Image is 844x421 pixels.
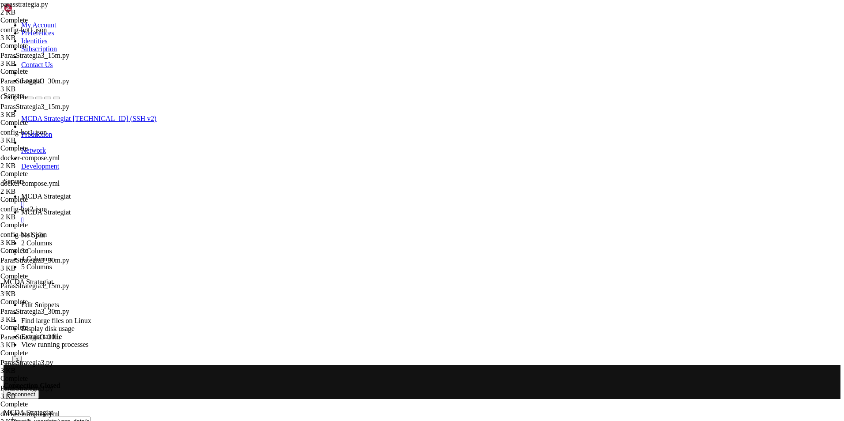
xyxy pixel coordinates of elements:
div: Complete [0,272,84,280]
div: 2 KB [0,162,84,170]
div: Complete [0,221,84,229]
div: 3 KB [0,290,84,298]
span: ParasStrategia3.py [0,359,53,366]
span: ParasStrategia3_15m.py [0,282,69,289]
span: ParasStrategia3_30m.py [0,256,84,272]
div: Complete [0,93,84,101]
div: 3 KB [0,111,84,119]
span: config-bot1.json [0,231,84,247]
div: 2 KB [0,188,84,195]
div: 2 KB [0,213,84,221]
span: ParasStrategia3.py [0,359,84,375]
span: ParasStrategia3_15m.py [0,282,84,298]
div: Complete [0,68,84,75]
div: 3 KB [0,85,84,93]
span: config-bot1.json [0,128,47,136]
span: ParasStrategia3_30m.py [0,77,84,93]
div: 3 KB [0,264,84,272]
span: ParasStrategia3_30m.py [0,256,69,264]
span: parasstrategia.py [0,0,48,8]
div: Complete [0,298,84,306]
div: 3 KB [0,367,84,375]
span: parasstrategia.py [0,0,84,16]
div: Complete [0,247,84,255]
div: 3 KB [0,136,84,144]
div: 3 KB [0,341,84,349]
span: docker-compose.yml [0,180,84,195]
div: Complete [0,195,84,203]
span: config-bot1.json [0,26,47,34]
span: ParasStrategia3_30m [0,333,60,341]
div: 3 KB [0,239,84,247]
div: Complete [0,323,84,331]
span: docker-compose.yml [0,180,60,187]
span: config-bot2.json [0,205,84,221]
span: config-bot1.json [0,128,84,144]
span: ParasStrategia3_15m.py [0,52,84,68]
div: Complete [0,170,84,178]
span: ParasStrategia3.py [0,384,84,400]
div: 3 KB [0,392,84,400]
span: ParasStrategia3_15m.py [0,103,84,119]
span: ParasStrategia3.py [0,384,53,392]
div: Complete [0,375,84,383]
span: docker-compose.yml [0,410,60,417]
span: ParasStrategia3_30m.py [0,77,69,85]
span: docker-compose.yml [0,154,60,162]
div: Complete [0,16,84,24]
span: config-bot2.json [0,205,47,213]
span: docker-compose.yml [0,154,84,170]
span: ParasStrategia3_30m [0,333,84,349]
span: ParasStrategia3_15m.py [0,52,69,59]
span: config-bot1.json [0,26,84,42]
span: config-bot1.json [0,231,47,238]
div: Complete [0,349,84,357]
div: 3 KB [0,316,84,323]
div: 3 KB [0,60,84,68]
div: 2 KB [0,8,84,16]
span: ParasStrategia3_15m.py [0,103,69,110]
div: 3 KB [0,34,84,42]
span: ParasStrategia3_30m.py [0,308,84,323]
div: Complete [0,42,84,50]
div: Complete [0,400,84,408]
span: ParasStrategia3_30m.py [0,308,69,315]
div: Complete [0,119,84,127]
div: Complete [0,144,84,152]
